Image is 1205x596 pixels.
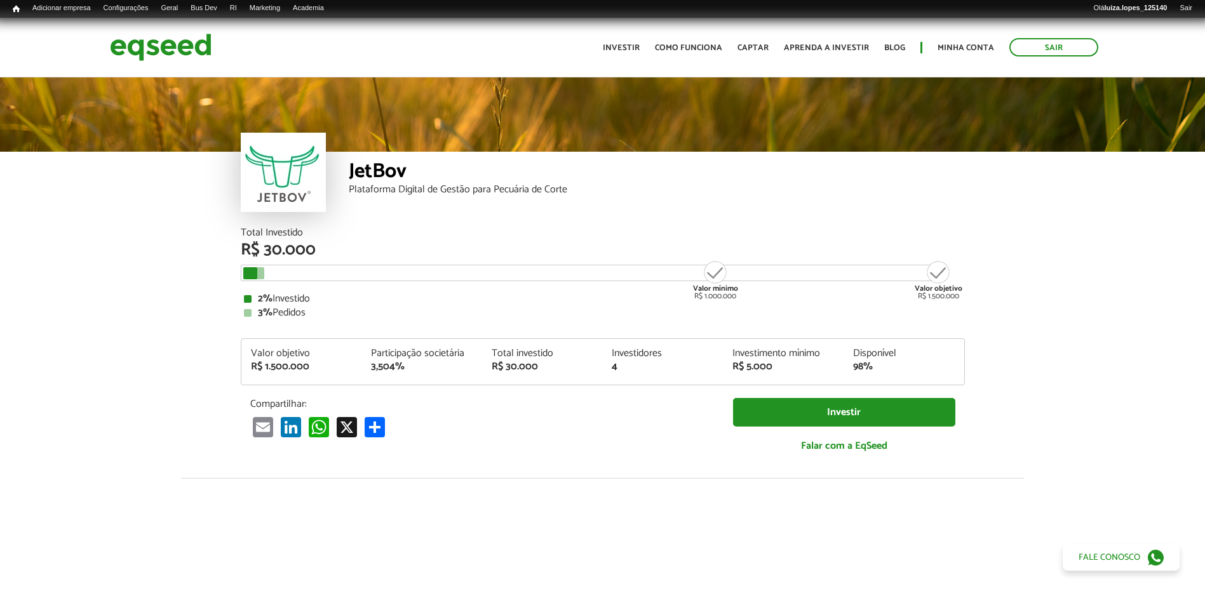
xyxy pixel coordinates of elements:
[603,44,640,52] a: Investir
[733,433,955,459] a: Falar com a EqSeed
[241,228,965,238] div: Total Investido
[250,398,714,410] p: Compartilhar:
[884,44,905,52] a: Blog
[251,348,353,359] div: Valor objetivo
[258,290,273,307] strong: 2%
[97,3,155,13] a: Configurações
[853,348,955,359] div: Disponível
[915,260,962,300] div: R$ 1.500.000
[915,282,962,295] strong: Valor objetivo
[693,282,738,295] strong: Valor mínimo
[692,260,739,300] div: R$ 1.000.000
[853,362,955,372] div: 98%
[26,3,97,13] a: Adicionar empresa
[371,362,473,372] div: 3,504%
[110,30,212,64] img: EqSeed
[612,348,713,359] div: Investidores
[1087,3,1173,13] a: Oláluiza.lopes_125140
[258,304,273,321] strong: 3%
[732,348,834,359] div: Investimento mínimo
[13,4,20,13] span: Início
[250,416,276,437] a: Email
[244,294,962,304] div: Investido
[349,161,965,185] div: JetBov
[6,3,26,15] a: Início
[241,242,965,258] div: R$ 30.000
[286,3,330,13] a: Academia
[733,398,955,427] a: Investir
[612,362,713,372] div: 4
[224,3,243,13] a: RI
[1009,38,1098,56] a: Sair
[655,44,722,52] a: Como funciona
[784,44,869,52] a: Aprenda a investir
[244,308,962,318] div: Pedidos
[938,44,994,52] a: Minha conta
[243,3,286,13] a: Marketing
[1063,544,1180,571] a: Fale conosco
[371,348,473,359] div: Participação societária
[362,416,387,437] a: Compartilhar
[184,3,224,13] a: Bus Dev
[278,416,304,437] a: LinkedIn
[492,362,593,372] div: R$ 30.000
[732,362,834,372] div: R$ 5.000
[492,348,593,359] div: Total investido
[334,416,360,437] a: X
[251,362,353,372] div: R$ 1.500.000
[154,3,184,13] a: Geral
[737,44,769,52] a: Captar
[349,185,965,195] div: Plataforma Digital de Gestão para Pecuária de Corte
[1173,3,1199,13] a: Sair
[306,416,332,437] a: WhatsApp
[1105,4,1168,11] strong: luiza.lopes_125140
